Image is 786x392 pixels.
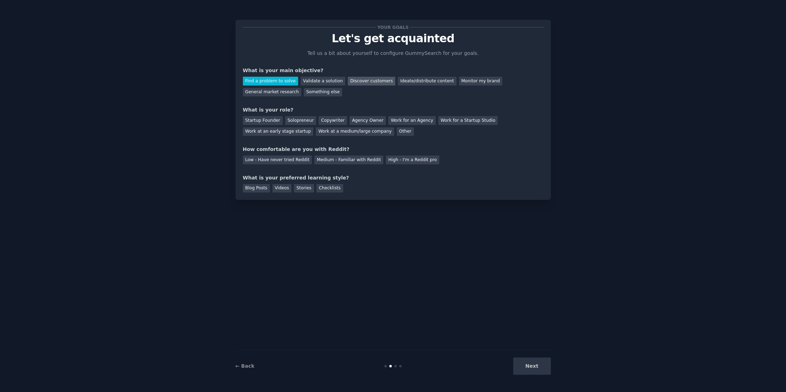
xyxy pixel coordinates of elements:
[243,106,543,114] div: What is your role?
[243,184,270,193] div: Blog Posts
[294,184,314,193] div: Stories
[459,77,502,86] div: Monitor my brand
[398,77,456,86] div: Ideate/distribute content
[376,24,410,31] span: Your goals
[301,77,345,86] div: Validate a solution
[243,88,302,97] div: General market research
[348,77,395,86] div: Discover customers
[314,156,383,164] div: Medium - Familiar with Reddit
[243,174,543,182] div: What is your preferred learning style?
[272,184,292,193] div: Videos
[243,156,312,164] div: Low - Have never tried Reddit
[388,116,435,125] div: Work for an Agency
[243,32,543,45] p: Let's get acquainted
[243,116,283,125] div: Startup Founder
[243,77,298,86] div: Find a problem to solve
[304,50,482,57] p: Tell us a bit about yourself to configure GummySearch for your goals.
[316,127,394,136] div: Work at a medium/large company
[316,184,343,193] div: Checklists
[350,116,386,125] div: Agency Owner
[243,67,543,74] div: What is your main objective?
[397,127,414,136] div: Other
[285,116,316,125] div: Solopreneur
[243,127,314,136] div: Work at an early stage startup
[304,88,342,97] div: Something else
[386,156,439,164] div: High - I'm a Reddit pro
[438,116,498,125] div: Work for a Startup Studio
[319,116,347,125] div: Copywriter
[243,146,543,153] div: How comfortable are you with Reddit?
[235,363,254,369] a: ← Back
